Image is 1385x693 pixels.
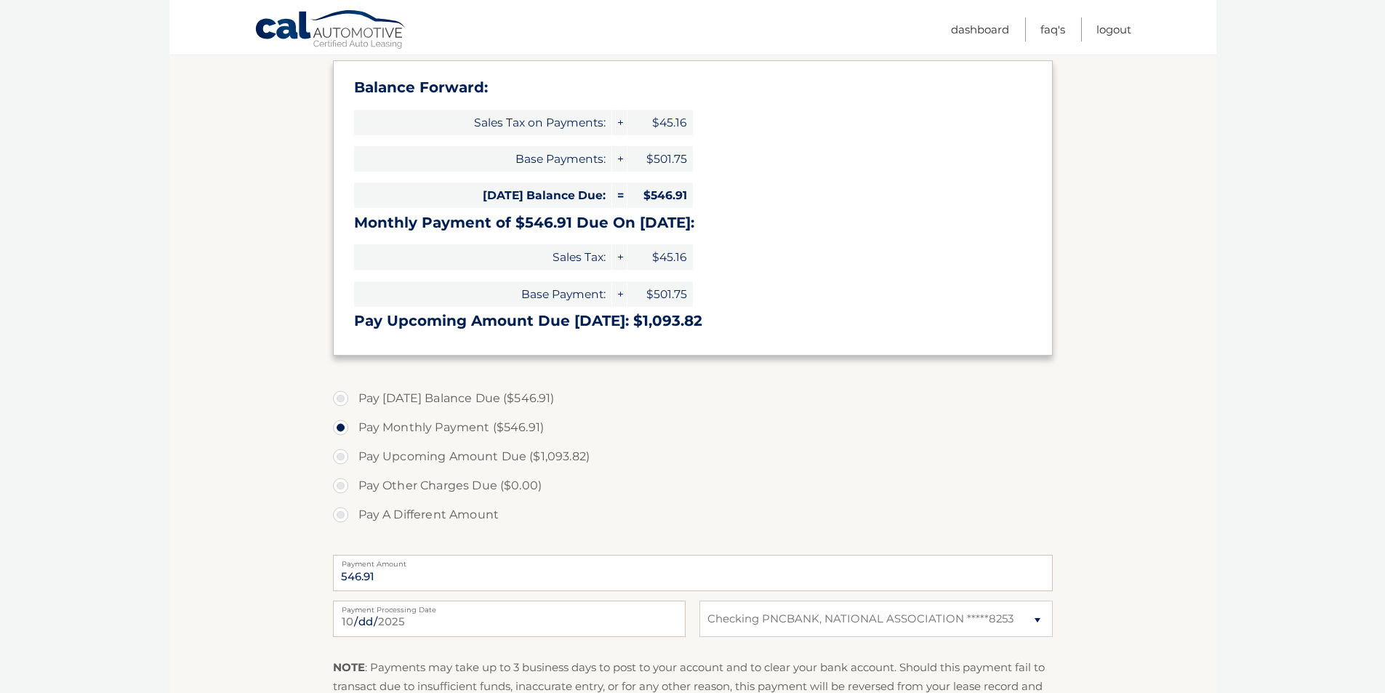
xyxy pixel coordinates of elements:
label: Payment Amount [333,555,1053,566]
label: Pay Upcoming Amount Due ($1,093.82) [333,442,1053,471]
span: $546.91 [627,183,693,208]
h3: Balance Forward: [354,79,1032,97]
span: + [612,244,627,270]
span: Base Payments: [354,146,611,172]
label: Payment Processing Date [333,601,686,612]
strong: NOTE [333,660,365,674]
h3: Pay Upcoming Amount Due [DATE]: $1,093.82 [354,312,1032,330]
span: Base Payment: [354,281,611,307]
a: Logout [1096,17,1131,41]
span: $45.16 [627,110,693,135]
input: Payment Amount [333,555,1053,591]
h3: Monthly Payment of $546.91 Due On [DATE]: [354,214,1032,232]
span: $501.75 [627,281,693,307]
span: + [612,110,627,135]
a: FAQ's [1040,17,1065,41]
input: Payment Date [333,601,686,637]
span: = [612,183,627,208]
span: $501.75 [627,146,693,172]
label: Pay A Different Amount [333,500,1053,529]
label: Pay Other Charges Due ($0.00) [333,471,1053,500]
a: Cal Automotive [254,9,407,52]
span: $45.16 [627,244,693,270]
label: Pay [DATE] Balance Due ($546.91) [333,384,1053,413]
span: [DATE] Balance Due: [354,183,611,208]
a: Dashboard [951,17,1009,41]
span: + [612,281,627,307]
label: Pay Monthly Payment ($546.91) [333,413,1053,442]
span: + [612,146,627,172]
span: Sales Tax: [354,244,611,270]
span: Sales Tax on Payments: [354,110,611,135]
